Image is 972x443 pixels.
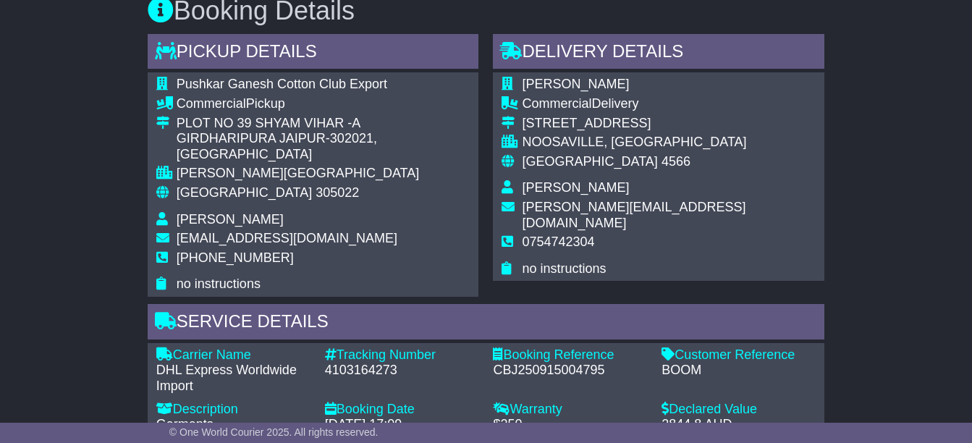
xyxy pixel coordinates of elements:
span: no instructions [177,277,261,291]
div: 4103164273 [325,363,479,379]
span: 0754742304 [522,235,594,249]
div: BOOM [662,363,816,379]
div: Warranty [493,402,647,418]
span: [GEOGRAPHIC_DATA] [522,154,657,169]
div: Garments [156,417,310,433]
span: © One World Courier 2025. All rights reserved. [169,426,379,438]
div: Description [156,402,310,418]
div: GIRDHARIPURA JAIPUR-302021, [GEOGRAPHIC_DATA] [177,131,470,162]
div: Service Details [148,304,824,343]
span: [PERSON_NAME] [522,77,629,91]
div: Booking Reference [493,347,647,363]
div: PLOT NO 39 SHYAM VIHAR -A [177,116,470,132]
span: 305022 [316,185,359,200]
div: Tracking Number [325,347,479,363]
span: Commercial [522,96,591,111]
div: Pickup [177,96,470,112]
span: Commercial [177,96,246,111]
div: [PERSON_NAME][GEOGRAPHIC_DATA] [177,166,470,182]
span: [PERSON_NAME] [177,212,284,227]
div: Customer Reference [662,347,816,363]
span: [EMAIL_ADDRESS][DOMAIN_NAME] [177,231,397,245]
span: no instructions [522,261,606,276]
span: Pushkar Ganesh Cotton Club Export [177,77,387,91]
span: [PERSON_NAME] [522,180,629,195]
div: Carrier Name [156,347,310,363]
div: $250 [493,417,647,433]
div: Booking Date [325,402,479,418]
div: 2844.8 AUD [662,417,816,433]
div: Delivery Details [493,34,824,73]
div: Delivery [522,96,816,112]
div: DHL Express Worldwide Import [156,363,310,394]
div: CBJ250915004795 [493,363,647,379]
span: [GEOGRAPHIC_DATA] [177,185,312,200]
div: [DATE] 17:09 [325,417,479,433]
span: 4566 [662,154,690,169]
div: NOOSAVILLE, [GEOGRAPHIC_DATA] [522,135,816,151]
div: Declared Value [662,402,816,418]
div: Pickup Details [148,34,479,73]
div: [STREET_ADDRESS] [522,116,816,132]
span: [PHONE_NUMBER] [177,250,294,265]
span: [PERSON_NAME][EMAIL_ADDRESS][DOMAIN_NAME] [522,200,745,230]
